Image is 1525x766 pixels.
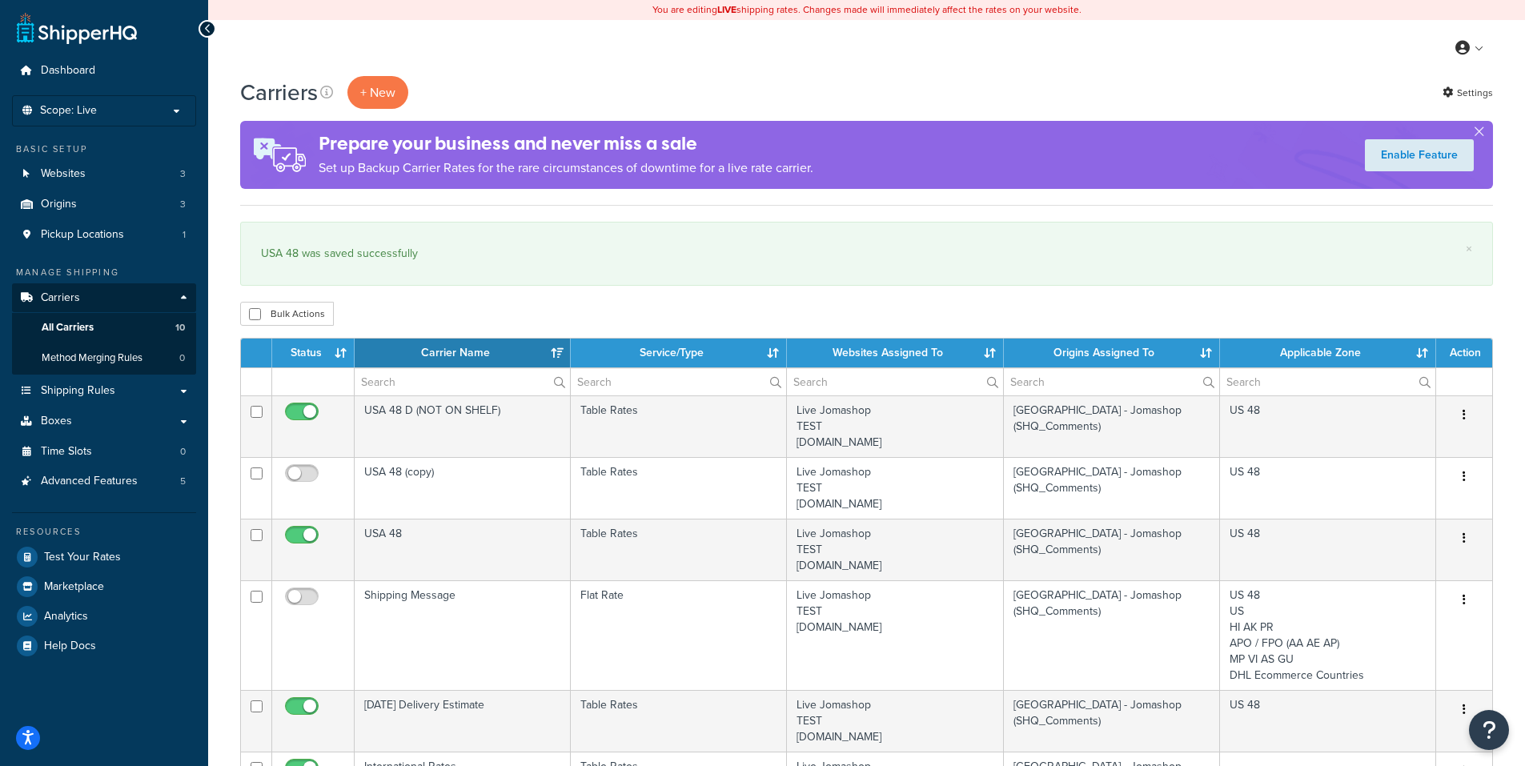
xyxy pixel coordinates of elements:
span: Method Merging Rules [42,351,142,365]
td: US 48 [1220,457,1436,519]
span: 3 [180,198,186,211]
a: Settings [1443,82,1493,104]
td: [GEOGRAPHIC_DATA] - Jomashop (SHQ_Comments) [1004,395,1220,457]
span: Scope: Live [40,104,97,118]
span: Origins [41,198,77,211]
li: Websites [12,159,196,189]
td: [DATE] Delivery Estimate [355,690,571,752]
div: Manage Shipping [12,266,196,279]
span: 5 [180,475,186,488]
a: ShipperHQ Home [17,12,137,44]
td: USA 48 [355,519,571,580]
img: ad-rules-rateshop-fe6ec290ccb7230408bd80ed9643f0289d75e0ffd9eb532fc0e269fcd187b520.png [240,121,319,189]
a: Pickup Locations 1 [12,220,196,250]
span: Shipping Rules [41,384,115,398]
p: Set up Backup Carrier Rates for the rare circumstances of downtime for a live rate carrier. [319,157,813,179]
th: Action [1436,339,1492,367]
a: All Carriers 10 [12,313,196,343]
th: Carrier Name: activate to sort column ascending [355,339,571,367]
th: Status: activate to sort column ascending [272,339,355,367]
td: USA 48 (copy) [355,457,571,519]
span: Carriers [41,291,80,305]
span: Dashboard [41,64,95,78]
td: [GEOGRAPHIC_DATA] - Jomashop (SHQ_Comments) [1004,580,1220,690]
li: Origins [12,190,196,219]
a: Boxes [12,407,196,436]
li: Time Slots [12,437,196,467]
td: Live Jomashop TEST [DOMAIN_NAME] [787,519,1003,580]
span: Advanced Features [41,475,138,488]
h1: Carriers [240,77,318,108]
td: US 48 US HI AK PR APO / FPO (AA AE AP) MP VI AS GU DHL Ecommerce Countries [1220,580,1436,690]
span: 1 [183,228,186,242]
td: Table Rates [571,457,787,519]
td: [GEOGRAPHIC_DATA] - Jomashop (SHQ_Comments) [1004,519,1220,580]
span: 0 [179,351,185,365]
span: 0 [180,445,186,459]
li: Carriers [12,283,196,375]
a: Marketplace [12,572,196,601]
span: 3 [180,167,186,181]
th: Applicable Zone: activate to sort column ascending [1220,339,1436,367]
a: Websites 3 [12,159,196,189]
button: Bulk Actions [240,302,334,326]
div: Basic Setup [12,142,196,156]
td: [GEOGRAPHIC_DATA] - Jomashop (SHQ_Comments) [1004,457,1220,519]
td: Flat Rate [571,580,787,690]
input: Search [571,368,786,395]
input: Search [1004,368,1219,395]
td: Table Rates [571,690,787,752]
a: × [1466,243,1472,255]
span: Test Your Rates [44,551,121,564]
input: Search [1220,368,1435,395]
td: Live Jomashop TEST [DOMAIN_NAME] [787,395,1003,457]
td: Table Rates [571,519,787,580]
span: Help Docs [44,640,96,653]
a: Advanced Features 5 [12,467,196,496]
a: Method Merging Rules 0 [12,343,196,373]
td: US 48 [1220,690,1436,752]
span: Websites [41,167,86,181]
a: Dashboard [12,56,196,86]
span: 10 [175,321,185,335]
td: USA 48 D (NOT ON SHELF) [355,395,571,457]
span: Time Slots [41,445,92,459]
li: All Carriers [12,313,196,343]
div: Resources [12,525,196,539]
div: USA 48 was saved successfully [261,243,1472,265]
input: Search [787,368,1002,395]
span: All Carriers [42,321,94,335]
a: Help Docs [12,632,196,660]
li: Pickup Locations [12,220,196,250]
a: Origins 3 [12,190,196,219]
td: Live Jomashop TEST [DOMAIN_NAME] [787,690,1003,752]
th: Service/Type: activate to sort column ascending [571,339,787,367]
td: [GEOGRAPHIC_DATA] - Jomashop (SHQ_Comments) [1004,690,1220,752]
b: LIVE [717,2,736,17]
td: US 48 [1220,519,1436,580]
li: Method Merging Rules [12,343,196,373]
span: Marketplace [44,580,104,594]
span: Boxes [41,415,72,428]
td: Live Jomashop TEST [DOMAIN_NAME] [787,457,1003,519]
td: Live Jomashop TEST [DOMAIN_NAME] [787,580,1003,690]
h4: Prepare your business and never miss a sale [319,130,813,157]
a: Test Your Rates [12,543,196,571]
a: Carriers [12,283,196,313]
button: Open Resource Center [1469,710,1509,750]
td: US 48 [1220,395,1436,457]
th: Websites Assigned To: activate to sort column ascending [787,339,1003,367]
a: Enable Feature [1365,139,1474,171]
a: Analytics [12,602,196,631]
span: Analytics [44,610,88,624]
input: Search [355,368,570,395]
span: Pickup Locations [41,228,124,242]
a: Shipping Rules [12,376,196,406]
